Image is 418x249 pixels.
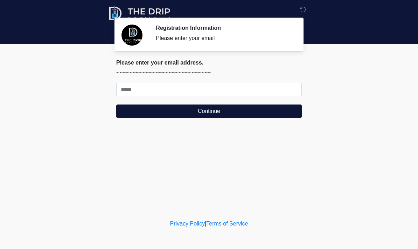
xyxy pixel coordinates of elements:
[109,5,171,21] img: The Drip Mobile IV Logo
[205,221,206,227] a: |
[121,25,142,46] img: Agent Avatar
[156,25,291,31] h2: Registration Information
[206,221,248,227] a: Terms of Service
[170,221,205,227] a: Privacy Policy
[116,105,302,118] button: Continue
[156,34,291,42] div: Please enter your email
[116,69,302,77] p: ~~~~~~~~~~~~~~~~~~~~~~~~~~~~~
[116,59,302,66] h2: Please enter your email address.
